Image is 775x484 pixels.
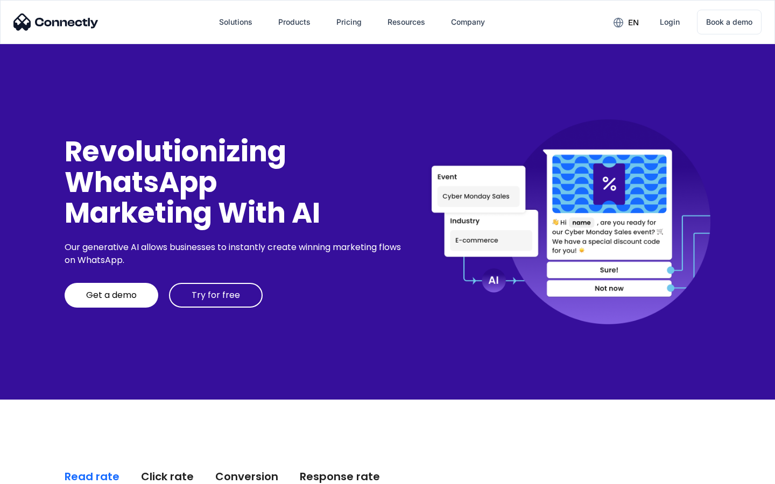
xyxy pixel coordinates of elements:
div: Try for free [192,290,240,301]
div: Revolutionizing WhatsApp Marketing With AI [65,136,405,229]
div: Pricing [336,15,362,30]
div: Our generative AI allows businesses to instantly create winning marketing flows on WhatsApp. [65,241,405,267]
a: Try for free [169,283,263,308]
div: Solutions [219,15,252,30]
div: Get a demo [86,290,137,301]
div: Click rate [141,469,194,484]
div: Products [278,15,311,30]
div: Conversion [215,469,278,484]
div: Read rate [65,469,119,484]
a: Book a demo [697,10,762,34]
img: Connectly Logo [13,13,98,31]
div: Resources [387,15,425,30]
a: Pricing [328,9,370,35]
a: Login [651,9,688,35]
a: Get a demo [65,283,158,308]
div: Company [451,15,485,30]
div: en [628,15,639,30]
div: Response rate [300,469,380,484]
div: Login [660,15,680,30]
